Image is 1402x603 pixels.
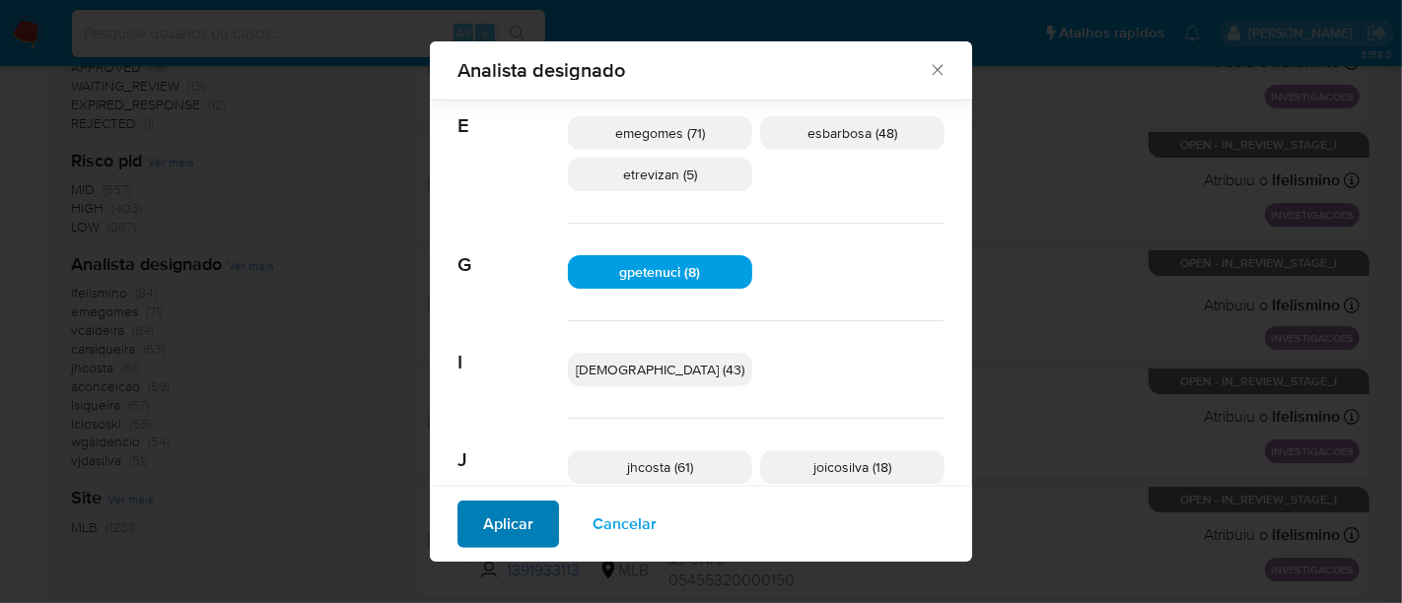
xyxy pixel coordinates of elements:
div: emegomes (71) [568,116,752,150]
span: emegomes (71) [615,123,705,143]
span: Analista designado [457,60,928,80]
button: Fechar [928,60,946,78]
div: [DEMOGRAPHIC_DATA] (43) [568,353,752,386]
span: [DEMOGRAPHIC_DATA] (43) [576,360,744,379]
div: esbarbosa (48) [760,116,945,150]
div: etrevizan (5) [568,158,752,191]
div: gpetenuci (8) [568,255,752,289]
span: I [457,321,568,374]
span: jhcosta (61) [627,457,693,477]
div: joicosilva (18) [760,450,945,484]
button: Cancelar [567,501,682,548]
span: joicosilva (18) [813,457,891,477]
span: esbarbosa (48) [807,123,897,143]
span: Aplicar [483,502,533,546]
span: E [457,85,568,138]
span: etrevizan (5) [623,165,697,184]
span: G [457,224,568,277]
span: Cancelar [593,502,657,546]
span: J [457,419,568,472]
div: jhcosta (61) [568,450,752,484]
span: gpetenuci (8) [620,262,701,282]
button: Aplicar [457,501,559,548]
